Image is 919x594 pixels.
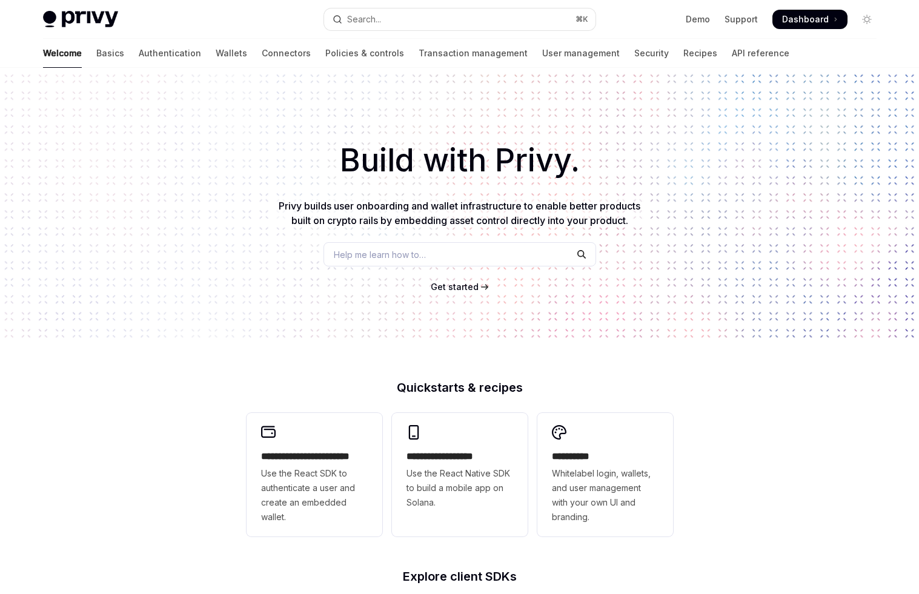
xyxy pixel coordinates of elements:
[216,39,247,68] a: Wallets
[392,413,528,536] a: **** **** **** ***Use the React Native SDK to build a mobile app on Solana.
[19,137,900,184] h1: Build with Privy.
[406,466,513,510] span: Use the React Native SDK to build a mobile app on Solana.
[43,39,82,68] a: Welcome
[634,39,669,68] a: Security
[552,466,659,524] span: Whitelabel login, wallets, and user management with your own UI and branding.
[139,39,201,68] a: Authentication
[419,39,528,68] a: Transaction management
[279,200,640,226] span: Privy builds user onboarding and wallet infrastructure to enable better products built on crypto ...
[324,8,596,30] button: Open search
[857,10,877,29] button: Toggle dark mode
[537,413,673,536] a: **** *****Whitelabel login, wallets, and user management with your own UI and branding.
[325,39,404,68] a: Policies & controls
[542,39,620,68] a: User management
[683,39,717,68] a: Recipes
[732,39,789,68] a: API reference
[431,281,479,293] a: Get started
[247,381,673,394] h2: Quickstarts & recipes
[431,282,479,292] span: Get started
[725,13,758,25] a: Support
[96,39,124,68] a: Basics
[43,11,118,28] img: light logo
[261,466,368,524] span: Use the React SDK to authenticate a user and create an embedded wallet.
[686,13,710,25] a: Demo
[782,13,829,25] span: Dashboard
[772,10,848,29] a: Dashboard
[247,570,673,582] h2: Explore client SDKs
[334,248,426,261] span: Help me learn how to…
[576,15,588,24] span: ⌘ K
[347,12,381,27] div: Search...
[262,39,311,68] a: Connectors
